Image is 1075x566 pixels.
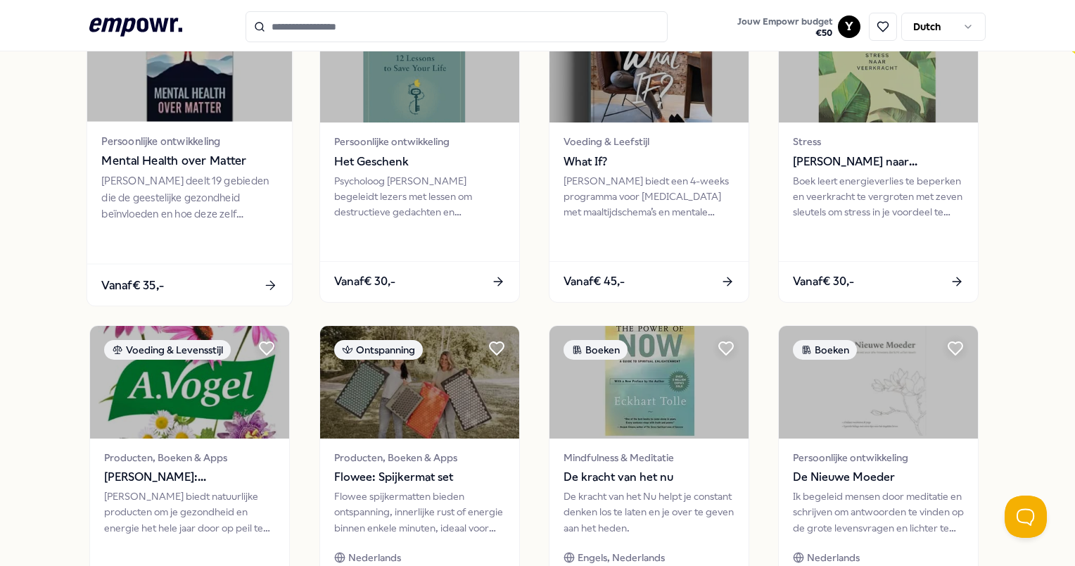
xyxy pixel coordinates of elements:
span: Het Geschenk [334,153,505,171]
span: Vanaf € 30,- [793,272,854,291]
a: package imageBoekenStress[PERSON_NAME] naar VeerkrachtBoek leert energieverlies te beperken en ve... [778,9,979,302]
span: Voeding & Leefstijl [564,134,734,149]
div: [PERSON_NAME] deelt 19 gebieden die de geestelijke gezondheid beïnvloeden en hoe deze zelf verbet... [102,173,278,222]
a: Jouw Empowr budget€50 [732,12,838,42]
div: De kracht van het Nu helpt je constant denken los te laten en je over te geven aan het heden. [564,489,734,536]
span: De kracht van het nu [564,468,734,486]
div: Ik begeleid mensen door meditatie en schrijven om antwoorden te vinden op de grote levensvragen e... [793,489,964,536]
a: package imageBoekenPersoonlijke ontwikkelingMental Health over Matter[PERSON_NAME] deelt 19 gebie... [87,5,293,307]
img: package image [549,10,749,122]
button: Jouw Empowr budget€50 [734,13,835,42]
span: Persoonlijke ontwikkeling [793,450,964,465]
input: Search for products, categories or subcategories [246,11,668,42]
div: Ontspanning [334,340,423,360]
img: package image [549,326,749,439]
span: [PERSON_NAME] naar Veerkracht [793,153,964,171]
div: [PERSON_NAME] biedt een 4-weeks programma voor [MEDICAL_DATA] met maaltijdschema’s en mentale oef... [564,173,734,220]
span: What If? [564,153,734,171]
span: Jouw Empowr budget [737,16,832,27]
span: Persoonlijke ontwikkeling [102,133,278,149]
a: package imageBoekenPersoonlijke ontwikkelingHet GeschenkPsycholoog [PERSON_NAME] begeleidt lezers... [319,9,520,302]
div: Psycholoog [PERSON_NAME] begeleidt lezers met lessen om destructieve gedachten en gedragspatronen... [334,173,505,220]
span: Producten, Boeken & Apps [334,450,505,465]
span: Flowee: Spijkermat set [334,468,505,486]
iframe: Help Scout Beacon - Open [1005,496,1047,538]
span: Vanaf € 30,- [334,272,395,291]
img: package image [320,326,519,439]
img: package image [320,10,519,122]
div: Boeken [793,340,857,360]
span: De Nieuwe Moeder [793,468,964,486]
div: [PERSON_NAME] biedt natuurlijke producten om je gezondheid en energie het hele jaar door op peil ... [104,489,275,536]
button: Y [838,15,860,38]
a: package imageBoekenVoeding & LeefstijlWhat If?[PERSON_NAME] biedt een 4-weeks programma voor [MED... [549,9,749,302]
span: Nederlands [807,550,860,565]
span: € 50 [737,27,832,39]
img: package image [90,326,289,439]
img: package image [779,326,978,439]
span: Mental Health over Matter [102,152,278,170]
img: package image [87,6,292,122]
div: Flowee spijkermatten bieden ontspanning, innerlijke rust of energie binnen enkele minuten, ideaal... [334,489,505,536]
span: Persoonlijke ontwikkeling [334,134,505,149]
span: Nederlands [348,550,401,565]
span: [PERSON_NAME]: Supplementen [104,468,275,486]
span: Producten, Boeken & Apps [104,450,275,465]
span: Stress [793,134,964,149]
span: Engels, Nederlands [578,550,665,565]
div: Boeken [564,340,628,360]
div: Voeding & Levensstijl [104,340,231,360]
span: Vanaf € 35,- [102,276,165,294]
img: package image [779,10,978,122]
div: Boek leert energieverlies te beperken en veerkracht te vergroten met zeven sleutels om stress in ... [793,173,964,220]
span: Vanaf € 45,- [564,272,625,291]
span: Mindfulness & Meditatie [564,450,734,465]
